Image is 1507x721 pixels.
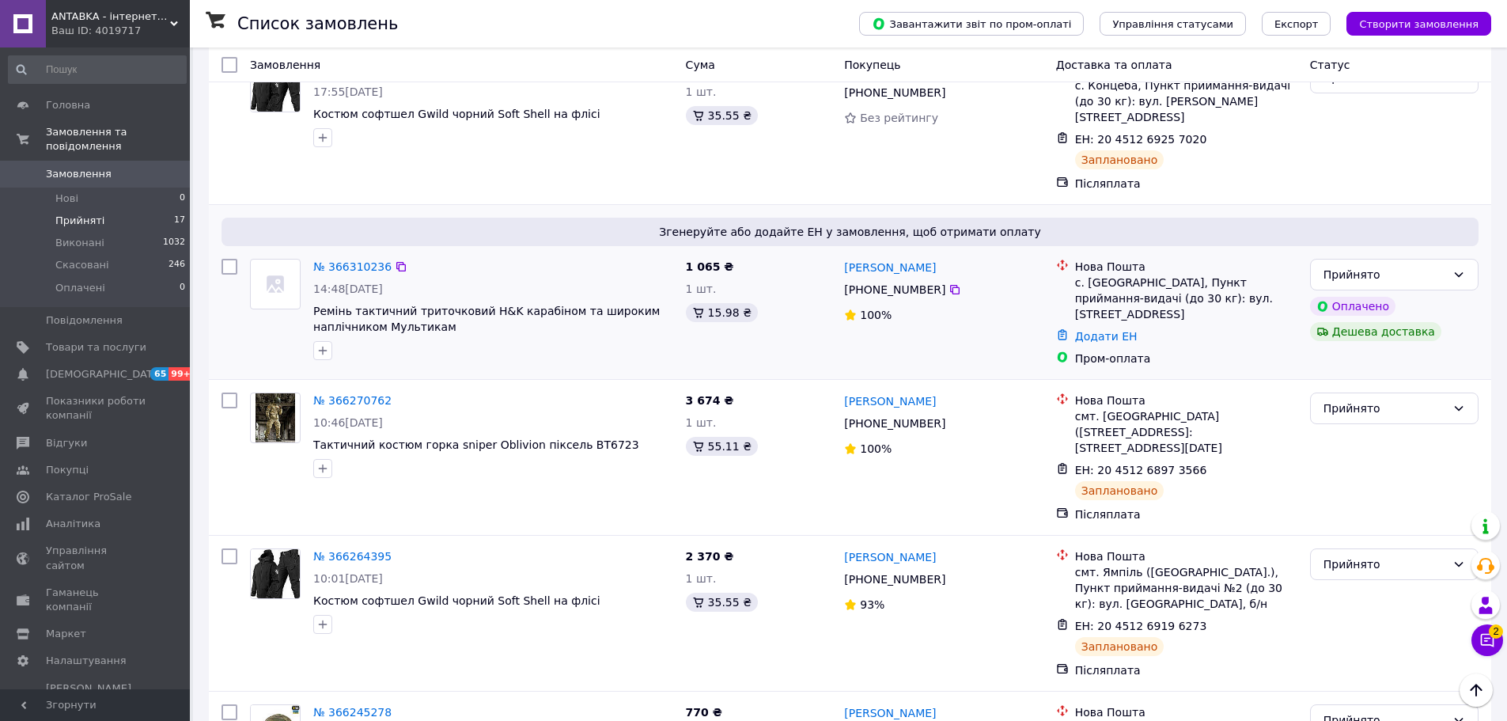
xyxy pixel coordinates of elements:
[844,283,945,296] span: [PHONE_NUMBER]
[1323,400,1446,417] div: Прийнято
[686,437,758,456] div: 55.11 ₴
[46,167,112,181] span: Замовлення
[1460,674,1493,707] button: Наверх
[256,393,295,442] img: Фото товару
[860,112,938,124] span: Без рейтингу
[237,14,398,33] h1: Список замовлень
[859,12,1084,36] button: Завантажити звіт по пром-оплаті
[228,224,1472,240] span: Згенеруйте або додайте ЕН у замовлення, щоб отримати оплату
[1075,275,1297,322] div: с. [GEOGRAPHIC_DATA], Пункт приймання-видачі (до 30 кг): вул. [STREET_ADDRESS]
[686,283,717,295] span: 1 шт.
[313,305,660,333] a: Ремінь тактичний триточковий H&K карабіном та широким наплічником Мультикам
[8,55,187,84] input: Пошук
[313,260,392,273] a: № 366310236
[55,236,104,250] span: Виконані
[844,393,936,409] a: [PERSON_NAME]
[1075,133,1207,146] span: ЕН: 20 4512 6925 7020
[1100,12,1246,36] button: Управління статусами
[1075,507,1297,522] div: Післяплата
[55,192,78,206] span: Нові
[686,593,758,612] div: 35.55 ₴
[313,572,383,585] span: 10:01[DATE]
[1075,259,1297,275] div: Нова Пошта
[1075,78,1297,125] div: с. Концеба, Пункт приймання-видачі (до 30 кг): вул. [PERSON_NAME][STREET_ADDRESS]
[46,654,127,668] span: Налаштування
[686,85,717,98] span: 1 шт.
[1075,330,1138,343] a: Додати ЕН
[1075,464,1207,476] span: ЕН: 20 4512 6897 3566
[168,258,185,272] span: 246
[844,417,945,430] span: [PHONE_NUMBER]
[1274,18,1319,30] span: Експорт
[250,62,301,112] a: Фото товару
[844,705,936,721] a: [PERSON_NAME]
[844,59,900,71] span: Покупець
[1056,59,1172,71] span: Доставка та оплата
[46,586,146,614] span: Гаманець компанії
[686,572,717,585] span: 1 шт.
[313,108,600,120] a: Костюм софтшел Gwild чорний Soft Shell на флісі
[168,367,195,381] span: 99+
[251,63,300,112] img: Фото товару
[55,281,105,295] span: Оплачені
[686,416,717,429] span: 1 шт.
[180,281,185,295] span: 0
[251,549,300,598] img: Фото товару
[55,258,109,272] span: Скасовані
[313,85,383,98] span: 17:55[DATE]
[1262,12,1331,36] button: Експорт
[1310,322,1441,341] div: Дешева доставка
[46,517,100,531] span: Аналітика
[313,438,639,451] a: Тактичний костюм горка sniper Oblivion піксель ВТ6723
[844,260,936,275] a: [PERSON_NAME]
[1359,18,1479,30] span: Створити замовлення
[51,9,170,24] span: ANTABKA - інтернет магазин
[1075,637,1164,656] div: Заплановано
[313,394,392,407] a: № 366270762
[686,59,715,71] span: Cума
[1075,548,1297,564] div: Нова Пошта
[313,283,383,295] span: 14:48[DATE]
[686,706,722,719] span: 770 ₴
[1075,408,1297,456] div: смт. [GEOGRAPHIC_DATA] ([STREET_ADDRESS]: [STREET_ADDRESS][DATE]
[1323,266,1446,283] div: Прийнято
[46,627,86,641] span: Маркет
[46,394,146,423] span: Показники роботи компанії
[1112,18,1233,30] span: Управління статусами
[1331,17,1491,29] a: Створити замовлення
[1075,620,1207,632] span: ЕН: 20 4512 6919 6273
[51,24,190,38] div: Ваш ID: 4019717
[686,550,734,563] span: 2 370 ₴
[313,594,600,607] span: Костюм софтшел Gwild чорний Soft Shell на флісі
[1323,556,1446,573] div: Прийнято
[250,548,301,599] a: Фото товару
[686,260,734,273] span: 1 065 ₴
[250,259,301,309] a: Фото товару
[844,573,945,586] span: [PHONE_NUMBER]
[860,598,884,611] span: 93%
[1075,150,1164,169] div: Заплановано
[55,214,104,228] span: Прийняті
[1310,59,1350,71] span: Статус
[150,367,168,381] span: 65
[163,236,185,250] span: 1032
[250,393,301,443] a: Фото товару
[46,313,123,328] span: Повідомлення
[686,394,734,407] span: 3 674 ₴
[1075,176,1297,192] div: Післяплата
[46,463,89,477] span: Покупці
[46,340,146,355] span: Товари та послуги
[686,303,758,322] div: 15.98 ₴
[313,550,392,563] a: № 366264395
[46,125,190,154] span: Замовлення та повідомлення
[46,98,90,112] span: Головна
[1346,12,1491,36] button: Створити замовлення
[1075,704,1297,720] div: Нова Пошта
[1075,351,1297,366] div: Пром-оплата
[860,442,892,455] span: 100%
[1075,564,1297,612] div: смт. Ямпіль ([GEOGRAPHIC_DATA].), Пункт приймання-видачі №2 (до 30 кг): вул. [GEOGRAPHIC_DATA], б/н
[1471,624,1503,656] button: Чат з покупцем2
